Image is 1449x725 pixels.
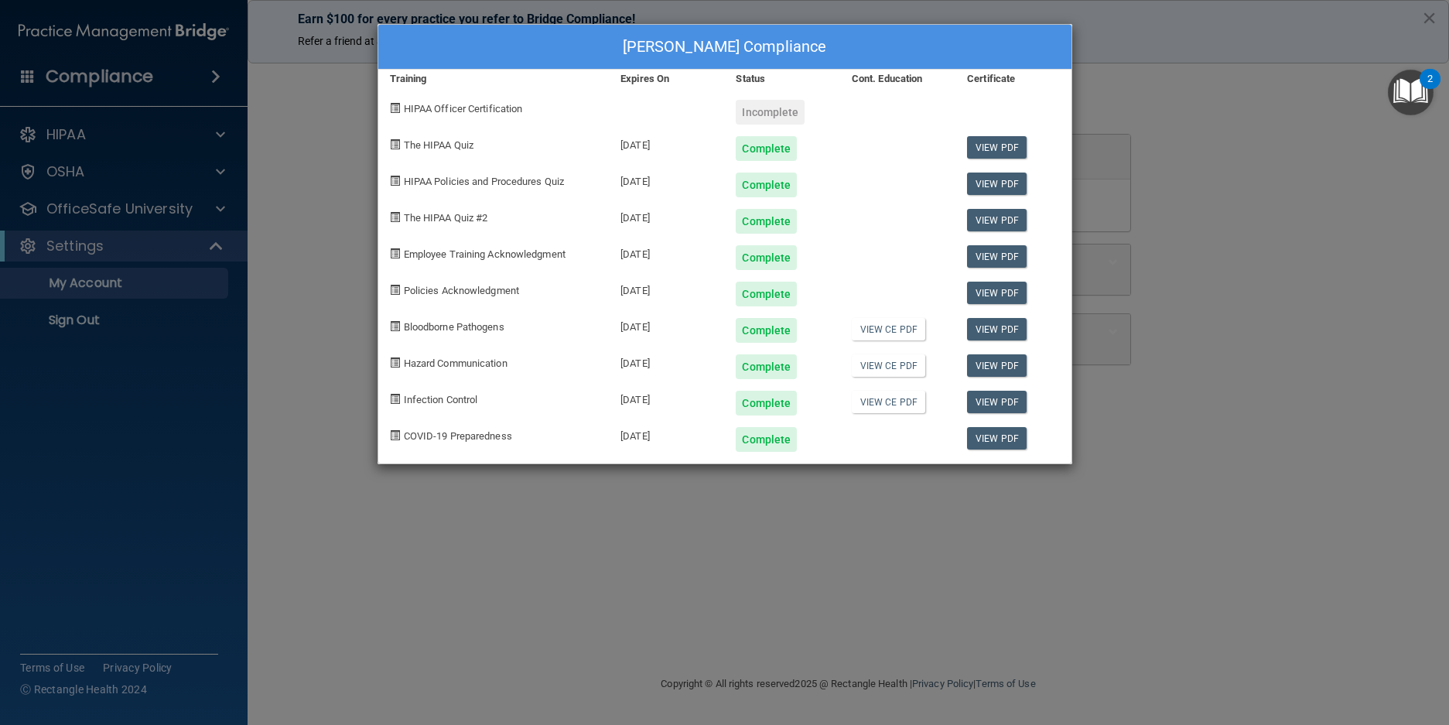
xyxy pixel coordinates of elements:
[609,234,724,270] div: [DATE]
[967,173,1027,195] a: View PDF
[404,139,473,151] span: The HIPAA Quiz
[404,176,564,187] span: HIPAA Policies and Procedures Quiz
[967,427,1027,450] a: View PDF
[967,318,1027,340] a: View PDF
[378,25,1071,70] div: [PERSON_NAME] Compliance
[378,70,610,88] div: Training
[609,416,724,452] div: [DATE]
[967,245,1027,268] a: View PDF
[736,136,797,161] div: Complete
[404,285,519,296] span: Policies Acknowledgment
[852,318,925,340] a: View CE PDF
[404,357,507,369] span: Hazard Communication
[1427,79,1433,99] div: 2
[404,394,478,405] span: Infection Control
[609,379,724,416] div: [DATE]
[609,70,724,88] div: Expires On
[736,209,797,234] div: Complete
[404,212,488,224] span: The HIPAA Quiz #2
[852,354,925,377] a: View CE PDF
[724,70,839,88] div: Status
[404,248,566,260] span: Employee Training Acknowledgment
[609,270,724,306] div: [DATE]
[955,70,1071,88] div: Certificate
[609,125,724,161] div: [DATE]
[609,306,724,343] div: [DATE]
[736,245,797,270] div: Complete
[967,282,1027,304] a: View PDF
[736,427,797,452] div: Complete
[736,173,797,197] div: Complete
[967,354,1027,377] a: View PDF
[967,391,1027,413] a: View PDF
[736,100,805,125] div: Incomplete
[840,70,955,88] div: Cont. Education
[736,354,797,379] div: Complete
[1388,70,1434,115] button: Open Resource Center, 2 new notifications
[609,197,724,234] div: [DATE]
[967,209,1027,231] a: View PDF
[404,430,512,442] span: COVID-19 Preparedness
[967,136,1027,159] a: View PDF
[736,391,797,416] div: Complete
[852,391,925,413] a: View CE PDF
[736,282,797,306] div: Complete
[609,343,724,379] div: [DATE]
[404,103,523,115] span: HIPAA Officer Certification
[736,318,797,343] div: Complete
[404,321,504,333] span: Bloodborne Pathogens
[609,161,724,197] div: [DATE]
